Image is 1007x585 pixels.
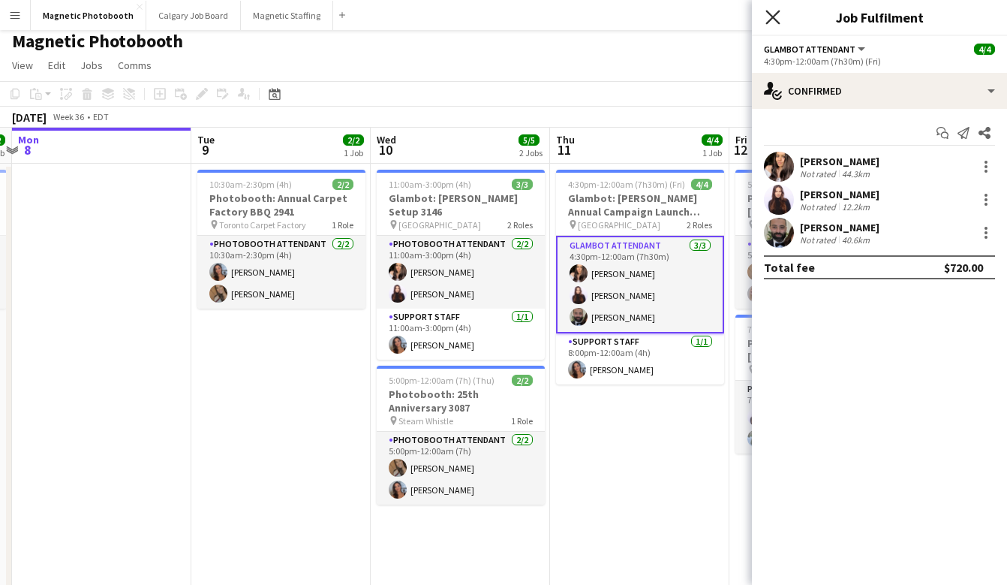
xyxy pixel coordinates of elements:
[747,324,850,335] span: 7:30pm-12:30am (5h) (Sat)
[512,179,533,190] span: 3/3
[112,56,158,75] a: Comms
[118,59,152,72] span: Comms
[554,141,575,158] span: 11
[556,191,724,219] h3: Glambot: [PERSON_NAME] Annual Campaign Launch 3146
[377,366,545,505] app-job-card: 5:00pm-12:00am (7h) (Thu)2/2Photobooth: 25th Anniversary 3087 Steam Whistle1 RolePhotobooth Atten...
[733,141,747,158] span: 12
[800,188,879,201] div: [PERSON_NAME]
[374,141,396,158] span: 10
[12,59,33,72] span: View
[146,1,241,30] button: Calgary Job Board
[702,147,722,158] div: 1 Job
[839,234,873,246] div: 40.6km
[752,8,1007,27] h3: Job Fulfilment
[332,179,353,190] span: 2/2
[377,236,545,309] app-card-role: Photobooth Attendant2/211:00am-3:00pm (4h)[PERSON_NAME][PERSON_NAME]
[197,236,365,309] app-card-role: Photobooth Attendant2/210:30am-2:30pm (4h)[PERSON_NAME][PERSON_NAME]
[74,56,109,75] a: Jobs
[389,179,471,190] span: 11:00am-3:00pm (4h)
[752,73,1007,109] div: Confirmed
[16,141,39,158] span: 8
[735,170,903,309] app-job-card: 5:00pm-9:30pm (4h30m)2/2Photobooth: [PERSON_NAME]'s Wedding - 2954 [GEOGRAPHIC_DATA]1 RolePhotobo...
[50,111,87,122] span: Week 36
[12,110,47,125] div: [DATE]
[12,30,183,53] h1: Magnetic Photobooth
[735,133,747,146] span: Fri
[519,134,540,146] span: 5/5
[974,44,995,55] span: 4/4
[556,333,724,384] app-card-role: Support Staff1/18:00pm-12:00am (4h)[PERSON_NAME]
[344,147,363,158] div: 1 Job
[747,179,842,190] span: 5:00pm-9:30pm (4h30m)
[839,201,873,213] div: 12.2km
[735,381,903,454] app-card-role: Photobooth Attendant2/27:30pm-12:30am (5h)[PERSON_NAME][PERSON_NAME]
[735,191,903,219] h3: Photobooth: [PERSON_NAME]'s Wedding - 2954
[735,336,903,363] h3: Photobooth: [PERSON_NAME] & [PERSON_NAME]'s Wedding - 3118
[197,191,365,219] h3: Photobooth: Annual Carpet Factory BBQ 2941
[800,221,879,234] div: [PERSON_NAME]
[332,219,353,231] span: 1 Role
[511,415,533,427] span: 1 Role
[219,219,306,231] span: Toronto Carpet Factory
[93,111,109,122] div: EDT
[556,236,724,333] app-card-role: Glambot Attendant3/34:30pm-12:00am (7h30m)[PERSON_NAME][PERSON_NAME][PERSON_NAME]
[764,260,815,275] div: Total fee
[512,375,533,386] span: 2/2
[377,170,545,360] app-job-card: 11:00am-3:00pm (4h)3/3Glambot: [PERSON_NAME] Setup 3146 [GEOGRAPHIC_DATA]2 RolesPhotobooth Attend...
[764,56,995,67] div: 4:30pm-12:00am (7h30m) (Fri)
[209,179,292,190] span: 10:30am-2:30pm (4h)
[377,432,545,505] app-card-role: Photobooth Attendant2/25:00pm-12:00am (7h)[PERSON_NAME][PERSON_NAME]
[764,44,867,55] button: Glambot Attendant
[944,260,983,275] div: $720.00
[18,133,39,146] span: Mon
[702,134,723,146] span: 4/4
[6,56,39,75] a: View
[556,170,724,384] app-job-card: 4:30pm-12:00am (7h30m) (Fri)4/4Glambot: [PERSON_NAME] Annual Campaign Launch 3146 [GEOGRAPHIC_DAT...
[839,168,873,179] div: 44.3km
[377,191,545,219] h3: Glambot: [PERSON_NAME] Setup 3146
[197,133,215,146] span: Tue
[556,133,575,146] span: Thu
[31,1,146,30] button: Magnetic Photobooth
[687,219,712,231] span: 2 Roles
[197,170,365,309] app-job-card: 10:30am-2:30pm (4h)2/2Photobooth: Annual Carpet Factory BBQ 2941 Toronto Carpet Factory1 RolePhot...
[377,309,545,360] app-card-role: Support Staff1/111:00am-3:00pm (4h)[PERSON_NAME]
[241,1,333,30] button: Magnetic Staffing
[568,179,685,190] span: 4:30pm-12:00am (7h30m) (Fri)
[398,219,481,231] span: [GEOGRAPHIC_DATA]
[578,219,660,231] span: [GEOGRAPHIC_DATA]
[507,219,533,231] span: 2 Roles
[735,315,903,454] app-job-card: 7:30pm-12:30am (5h) (Sat)2/2Photobooth: [PERSON_NAME] & [PERSON_NAME]'s Wedding - 3118 [GEOGRAPHI...
[691,179,712,190] span: 4/4
[800,155,879,168] div: [PERSON_NAME]
[800,234,839,246] div: Not rated
[800,168,839,179] div: Not rated
[195,141,215,158] span: 9
[398,415,453,427] span: Steam Whistle
[377,387,545,415] h3: Photobooth: 25th Anniversary 3087
[800,201,839,213] div: Not rated
[48,59,65,72] span: Edit
[519,147,543,158] div: 2 Jobs
[389,375,494,386] span: 5:00pm-12:00am (7h) (Thu)
[343,134,364,146] span: 2/2
[42,56,71,75] a: Edit
[377,133,396,146] span: Wed
[764,44,855,55] span: Glambot Attendant
[80,59,103,72] span: Jobs
[735,236,903,309] app-card-role: Photobooth Attendant2/25:00pm-9:30pm (4h30m)[PERSON_NAME][PERSON_NAME]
